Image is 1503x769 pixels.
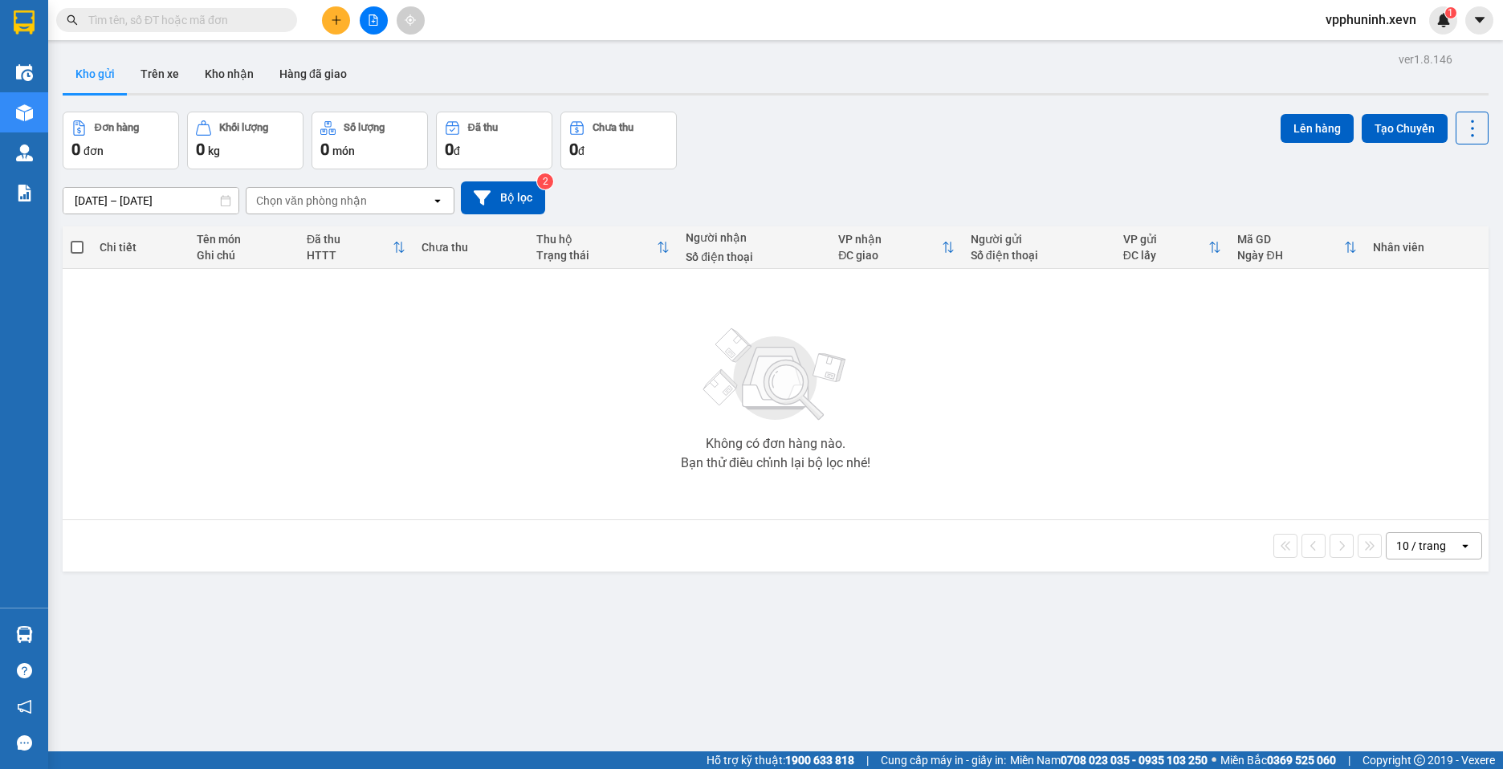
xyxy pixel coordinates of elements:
[1123,233,1209,246] div: VP gửi
[128,55,192,93] button: Trên xe
[100,241,181,254] div: Chi tiết
[445,140,454,159] span: 0
[436,112,552,169] button: Đã thu0đ
[706,437,845,450] div: Không có đơn hàng nào.
[1472,13,1487,27] span: caret-down
[219,122,268,133] div: Khối lượng
[71,140,80,159] span: 0
[267,55,360,93] button: Hàng đã giao
[16,104,33,121] img: warehouse-icon
[344,122,385,133] div: Số lượng
[528,226,678,269] th: Toggle SortBy
[299,226,413,269] th: Toggle SortBy
[1281,114,1354,143] button: Lên hàng
[196,140,205,159] span: 0
[16,626,33,643] img: warehouse-icon
[67,14,78,26] span: search
[838,249,942,262] div: ĐC giao
[681,457,870,470] div: Bạn thử điều chỉnh lại bộ lọc nhé!
[368,14,379,26] span: file-add
[1010,751,1208,769] span: Miền Nam
[256,193,367,209] div: Chọn văn phòng nhận
[187,112,303,169] button: Khối lượng0kg
[461,181,545,214] button: Bộ lọc
[1362,114,1448,143] button: Tạo Chuyến
[838,233,942,246] div: VP nhận
[881,751,1006,769] span: Cung cấp máy in - giấy in:
[1061,754,1208,767] strong: 0708 023 035 - 0935 103 250
[1237,233,1344,246] div: Mã GD
[707,751,854,769] span: Hỗ trợ kỹ thuật:
[63,112,179,169] button: Đơn hàng0đơn
[1373,241,1481,254] div: Nhân viên
[1445,7,1456,18] sup: 1
[312,112,428,169] button: Số lượng0món
[63,55,128,93] button: Kho gửi
[830,226,963,269] th: Toggle SortBy
[360,6,388,35] button: file-add
[686,250,822,263] div: Số điện thoại
[17,699,32,714] span: notification
[1459,539,1472,552] svg: open
[1396,538,1446,554] div: 10 / trang
[95,122,139,133] div: Đơn hàng
[1448,7,1453,18] span: 1
[405,14,416,26] span: aim
[1436,13,1451,27] img: icon-new-feature
[83,144,104,157] span: đơn
[468,122,498,133] div: Đã thu
[63,188,238,214] input: Select a date range.
[16,185,33,201] img: solution-icon
[332,144,355,157] span: món
[536,233,658,246] div: Thu hộ
[307,233,393,246] div: Đã thu
[331,14,342,26] span: plus
[14,10,35,35] img: logo-vxr
[431,194,444,207] svg: open
[866,751,869,769] span: |
[1267,754,1336,767] strong: 0369 525 060
[454,144,460,157] span: đ
[569,140,578,159] span: 0
[208,144,220,157] span: kg
[537,173,553,189] sup: 2
[17,735,32,751] span: message
[16,64,33,81] img: warehouse-icon
[17,663,32,678] span: question-circle
[1414,755,1425,766] span: copyright
[1313,10,1429,30] span: vpphuninh.xevn
[971,249,1107,262] div: Số điện thoại
[1348,751,1350,769] span: |
[1115,226,1230,269] th: Toggle SortBy
[1123,249,1209,262] div: ĐC lấy
[322,6,350,35] button: plus
[686,231,822,244] div: Người nhận
[320,140,329,159] span: 0
[1212,757,1216,763] span: ⚪️
[1237,249,1344,262] div: Ngày ĐH
[1229,226,1365,269] th: Toggle SortBy
[307,249,393,262] div: HTTT
[197,233,291,246] div: Tên món
[971,233,1107,246] div: Người gửi
[695,319,856,431] img: svg+xml;base64,PHN2ZyBjbGFzcz0ibGlzdC1wbHVnX19zdmciIHhtbG5zPSJodHRwOi8vd3d3LnczLm9yZy8yMDAwL3N2Zy...
[16,144,33,161] img: warehouse-icon
[1220,751,1336,769] span: Miền Bắc
[536,249,658,262] div: Trạng thái
[1465,6,1493,35] button: caret-down
[1399,51,1452,68] div: ver 1.8.146
[88,11,278,29] input: Tìm tên, số ĐT hoặc mã đơn
[422,241,520,254] div: Chưa thu
[197,249,291,262] div: Ghi chú
[560,112,677,169] button: Chưa thu0đ
[578,144,584,157] span: đ
[192,55,267,93] button: Kho nhận
[785,754,854,767] strong: 1900 633 818
[593,122,633,133] div: Chưa thu
[397,6,425,35] button: aim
